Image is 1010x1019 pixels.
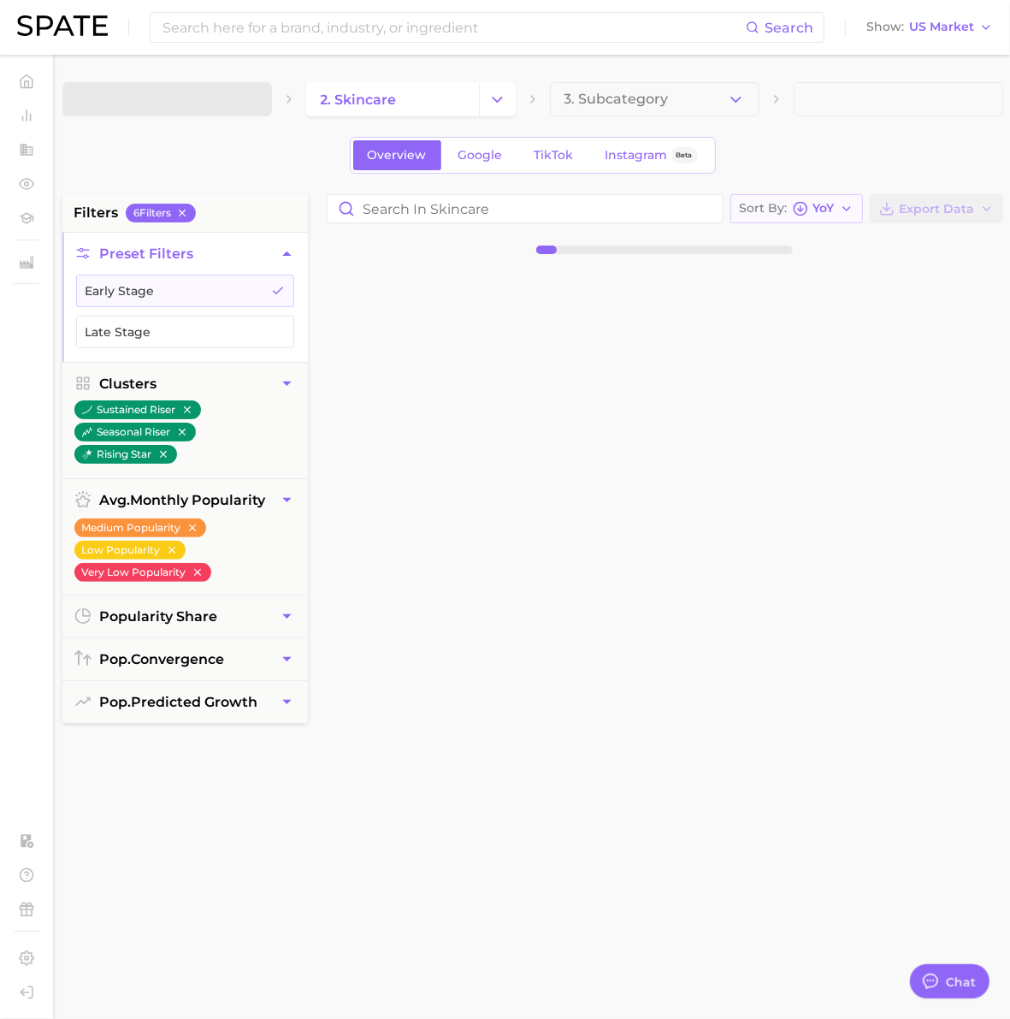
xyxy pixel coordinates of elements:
[74,445,177,464] button: rising star
[82,427,92,437] img: seasonal riser
[862,16,997,39] button: ShowUS Market
[328,195,723,222] input: Search in skincare
[535,148,574,163] span: TikTok
[100,246,194,262] span: Preset Filters
[564,92,669,107] span: 3. Subcategory
[100,651,132,667] abbr: popularity index
[765,20,813,36] span: Search
[82,449,92,459] img: rising star
[368,148,427,163] span: Overview
[676,148,693,163] span: Beta
[126,204,196,222] button: 6Filters
[62,638,308,680] button: pop.convergence
[14,980,39,1005] a: Log out. Currently logged in with e-mail molly.masi@smallgirlspr.com.
[813,204,835,213] span: YoY
[82,405,92,415] img: sustained riser
[100,651,225,667] span: convergence
[161,13,746,42] input: Search here for a brand, industry, or ingredient
[74,400,201,419] button: sustained riser
[74,563,211,582] button: Very Low Popularity
[870,194,1003,223] button: Export Data
[62,681,308,723] button: pop.predicted growth
[900,202,975,216] span: Export Data
[74,518,206,537] button: Medium Popularity
[74,541,186,560] button: Low Popularity
[520,140,588,170] a: TikTok
[550,82,759,116] button: 3. Subcategory
[100,492,266,508] span: monthly popularity
[458,148,503,163] span: Google
[62,595,308,637] button: popularity share
[100,694,132,710] abbr: popularity index
[100,376,157,392] span: Clusters
[605,148,668,163] span: Instagram
[74,423,196,441] button: seasonal riser
[479,82,516,116] button: Change Category
[76,316,294,348] button: Late Stage
[306,82,479,116] a: 2. skincare
[909,22,974,32] span: US Market
[740,204,788,213] span: Sort By
[62,233,308,275] button: Preset Filters
[76,275,294,307] button: Early Stage
[866,22,904,32] span: Show
[74,203,118,223] span: filters
[100,492,131,508] abbr: average
[17,15,108,36] img: SPATE
[62,363,308,405] button: Clusters
[444,140,517,170] a: Google
[100,608,218,625] span: popularity share
[100,694,258,710] span: predicted growth
[321,92,397,108] span: 2. skincare
[591,140,712,170] a: InstagramBeta
[730,194,863,223] button: Sort ByYoY
[353,140,441,170] a: Overview
[62,479,308,521] button: avg.monthly popularity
